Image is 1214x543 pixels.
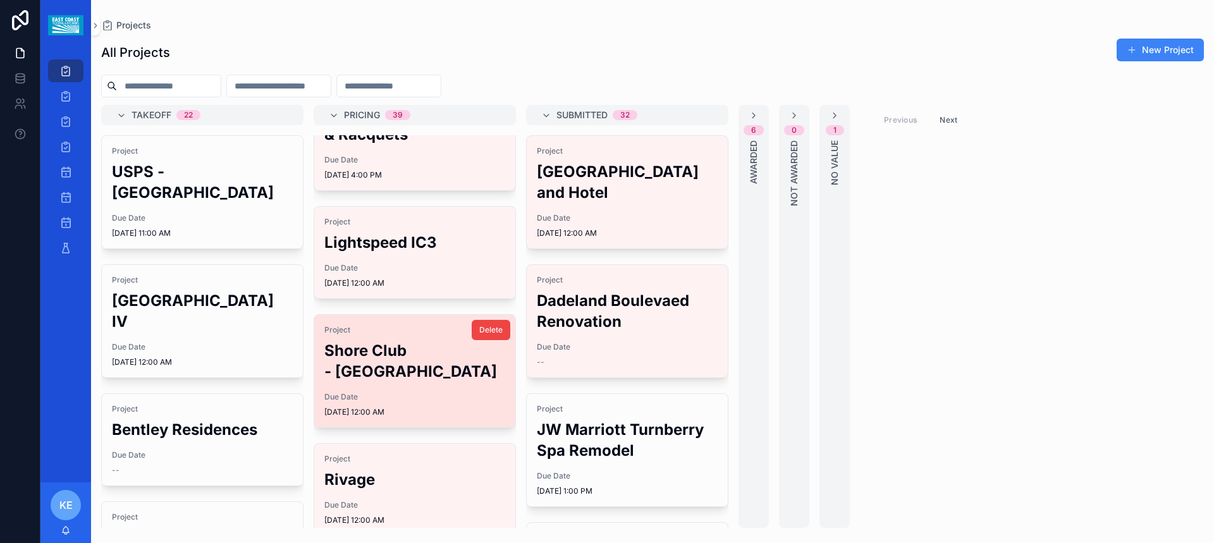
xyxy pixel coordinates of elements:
span: Due Date [537,471,718,481]
button: New Project [1117,39,1204,61]
h2: [GEOGRAPHIC_DATA] IV [112,290,293,332]
span: Project [112,512,293,522]
a: Project[GEOGRAPHIC_DATA] and HotelDue Date[DATE] 12:00 AM [526,135,728,249]
span: Due Date [537,342,718,352]
img: App logo [48,15,83,35]
div: 39 [393,110,403,120]
div: 22 [184,110,193,120]
span: Due Date [324,155,505,165]
button: Next [931,110,966,130]
h2: Bentley Residences [112,419,293,440]
span: [DATE] 4:00 PM [324,170,505,180]
span: Project [537,275,718,285]
a: Projects [101,19,151,32]
span: [DATE] 12:00 AM [324,407,505,417]
span: Due Date [324,263,505,273]
a: ProjectJW Marriott Turnberry Spa RemodelDue Date[DATE] 1:00 PM [526,393,728,507]
span: Project [324,454,505,464]
div: 1 [833,125,837,135]
a: ProjectLightspeed IC3Due Date[DATE] 12:00 AM [314,206,516,299]
span: No value [828,140,841,185]
span: Due Date [112,450,293,460]
span: Project [324,325,505,335]
span: Awarded [747,140,760,184]
span: Submitted [556,109,608,121]
span: KE [59,497,73,513]
span: [DATE] 12:00 AM [537,228,718,238]
h2: Shore Club - [GEOGRAPHIC_DATA] [324,340,505,382]
span: Project [537,404,718,414]
span: Takeoff [132,109,171,121]
span: Due Date [112,342,293,352]
h2: USPS - [GEOGRAPHIC_DATA] [112,161,293,203]
a: Project[GEOGRAPHIC_DATA] IVDue Date[DATE] 12:00 AM [101,264,303,378]
span: Delete [479,325,503,335]
span: [DATE] 12:00 AM [324,515,505,525]
a: ProjectUSPS - [GEOGRAPHIC_DATA]Due Date[DATE] 11:00 AM [101,135,303,249]
a: ProjectDadeland Boulevaed RenovationDue Date-- [526,264,728,378]
span: Due Date [112,213,293,223]
span: [DATE] 12:00 AM [112,357,293,367]
h2: JW Marriott Turnberry Spa Remodel [537,419,718,461]
div: 32 [620,110,630,120]
span: [DATE] 12:00 AM [324,278,505,288]
div: 6 [751,125,756,135]
span: Pricing [344,109,380,121]
h2: Rivage [324,469,505,490]
span: [DATE] 11:00 AM [112,228,293,238]
h2: Dadeland Boulevaed Renovation [537,290,718,332]
a: ProjectBentley ResidencesDue Date-- [101,393,303,486]
span: Project [112,404,293,414]
span: Project [324,217,505,227]
div: scrollable content [40,51,91,276]
span: Project [537,146,718,156]
span: Due Date [324,392,505,402]
span: Project [112,275,293,285]
span: [DATE] 1:00 PM [537,486,718,496]
span: Due Date [324,500,505,510]
span: Due Date [537,213,718,223]
a: ProjectRivageDue Date[DATE] 12:00 AM [314,443,516,536]
h1: All Projects [101,44,170,61]
div: 0 [792,125,797,135]
a: ProjectShore Club - [GEOGRAPHIC_DATA]Due Date[DATE] 12:00 AMDelete [314,314,516,428]
span: Project [112,146,293,156]
h2: Lightspeed IC3 [324,232,505,253]
h2: [GEOGRAPHIC_DATA] and Hotel [537,161,718,203]
span: Projects [116,19,151,32]
button: Delete [472,320,510,340]
span: -- [112,465,120,475]
span: -- [537,357,544,367]
span: Not Awarded [788,140,800,206]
